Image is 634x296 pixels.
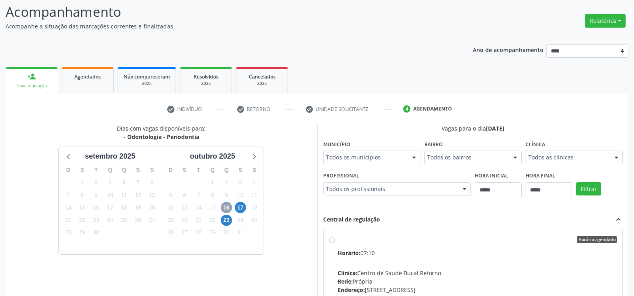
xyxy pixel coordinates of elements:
span: quinta-feira, 30 de outubro de 2025 [221,227,232,238]
span: segunda-feira, 29 de setembro de 2025 [77,227,88,238]
span: sábado, 11 de outubro de 2025 [249,189,260,201]
div: S [145,164,159,176]
span: Rede: [338,278,353,285]
span: quinta-feira, 25 de setembro de 2025 [118,215,130,226]
span: quarta-feira, 15 de outubro de 2025 [207,202,218,213]
div: Agendamento [413,105,452,113]
span: Não compareceram [124,73,170,80]
i: expand_less [614,215,623,224]
span: terça-feira, 2 de setembro de 2025 [90,177,102,188]
span: sexta-feira, 10 de outubro de 2025 [235,189,246,201]
button: Relatórios [585,14,626,28]
span: domingo, 19 de outubro de 2025 [165,215,176,226]
span: Horário agendado [577,236,617,243]
span: quarta-feira, 3 de setembro de 2025 [104,177,116,188]
span: domingo, 26 de outubro de 2025 [165,227,176,238]
span: Todos as clínicas [528,153,606,161]
span: sábado, 6 de setembro de 2025 [146,177,158,188]
span: terça-feira, 28 de outubro de 2025 [193,227,204,238]
span: domingo, 5 de outubro de 2025 [165,189,176,201]
span: sexta-feira, 17 de outubro de 2025 [235,202,246,213]
span: Horário: [338,249,360,257]
span: quarta-feira, 17 de setembro de 2025 [104,202,116,213]
span: domingo, 12 de outubro de 2025 [165,202,176,213]
div: 2025 [186,81,226,87]
span: terça-feira, 7 de outubro de 2025 [193,189,204,201]
span: quinta-feira, 16 de outubro de 2025 [221,202,232,213]
div: D [61,164,75,176]
p: Acompanhe a situação das marcações correntes e finalizadas [6,22,442,30]
p: Ano de acompanhamento [473,44,544,54]
span: [DATE] [486,125,504,132]
div: [STREET_ADDRESS] [338,286,617,294]
div: setembro 2025 [82,151,138,162]
span: domingo, 14 de setembro de 2025 [63,202,74,213]
span: domingo, 7 de setembro de 2025 [63,189,74,201]
span: sábado, 25 de outubro de 2025 [249,215,260,226]
span: Cancelados [249,73,276,80]
span: sexta-feira, 3 de outubro de 2025 [235,177,246,188]
span: terça-feira, 21 de outubro de 2025 [193,215,204,226]
span: terça-feira, 23 de setembro de 2025 [90,215,102,226]
label: Hora inicial [475,170,508,182]
div: Vagas para o dia [323,124,623,133]
div: Q [117,164,131,176]
span: segunda-feira, 13 de outubro de 2025 [179,202,190,213]
label: Bairro [424,138,443,151]
div: outubro 2025 [187,151,238,162]
span: sexta-feira, 5 de setembro de 2025 [132,177,144,188]
div: Dias com vagas disponíveis para: [117,124,206,141]
div: 2025 [124,81,170,87]
div: S [247,164,261,176]
span: quinta-feira, 9 de outubro de 2025 [221,189,232,201]
label: Profissional [323,170,359,182]
div: Centro de Saude Bucal Retorno [338,269,617,277]
span: segunda-feira, 15 de setembro de 2025 [77,202,88,213]
label: Hora final [526,170,555,182]
div: Própria [338,277,617,286]
div: 07:10 [338,249,617,257]
div: T [192,164,206,176]
span: sábado, 4 de outubro de 2025 [249,177,260,188]
p: Acompanhamento [6,2,442,22]
span: Endereço: [338,286,365,294]
span: segunda-feira, 22 de setembro de 2025 [77,215,88,226]
span: terça-feira, 30 de setembro de 2025 [90,227,102,238]
div: person_add [27,72,36,81]
div: Central de regulação [323,215,380,224]
span: quarta-feira, 29 de outubro de 2025 [207,227,218,238]
span: sexta-feira, 26 de setembro de 2025 [132,215,144,226]
span: Todos os profissionais [326,185,455,193]
span: sábado, 18 de outubro de 2025 [249,202,260,213]
span: Clínica: [338,269,357,277]
span: domingo, 21 de setembro de 2025 [63,215,74,226]
span: terça-feira, 16 de setembro de 2025 [90,202,102,213]
span: sábado, 20 de setembro de 2025 [146,202,158,213]
span: segunda-feira, 1 de setembro de 2025 [77,177,88,188]
span: Agendados [74,73,101,80]
span: quinta-feira, 23 de outubro de 2025 [221,215,232,226]
div: S [178,164,192,176]
span: Resolvidos [194,73,218,80]
span: domingo, 28 de setembro de 2025 [63,227,74,238]
div: Nova marcação [11,83,52,89]
span: sexta-feira, 12 de setembro de 2025 [132,189,144,201]
span: quinta-feira, 4 de setembro de 2025 [118,177,130,188]
div: Q [220,164,234,176]
span: quinta-feira, 2 de outubro de 2025 [221,177,232,188]
span: Todos os bairros [427,153,505,161]
div: Q [103,164,117,176]
span: sexta-feira, 19 de setembro de 2025 [132,202,144,213]
label: Município [323,138,350,151]
span: quarta-feira, 24 de setembro de 2025 [104,215,116,226]
div: S [75,164,89,176]
div: D [164,164,178,176]
div: S [234,164,248,176]
span: sábado, 27 de setembro de 2025 [146,215,158,226]
label: Clínica [526,138,545,151]
span: segunda-feira, 20 de outubro de 2025 [179,215,190,226]
span: segunda-feira, 8 de setembro de 2025 [77,189,88,201]
div: T [89,164,103,176]
span: quinta-feira, 18 de setembro de 2025 [118,202,130,213]
div: 2025 [242,81,282,87]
